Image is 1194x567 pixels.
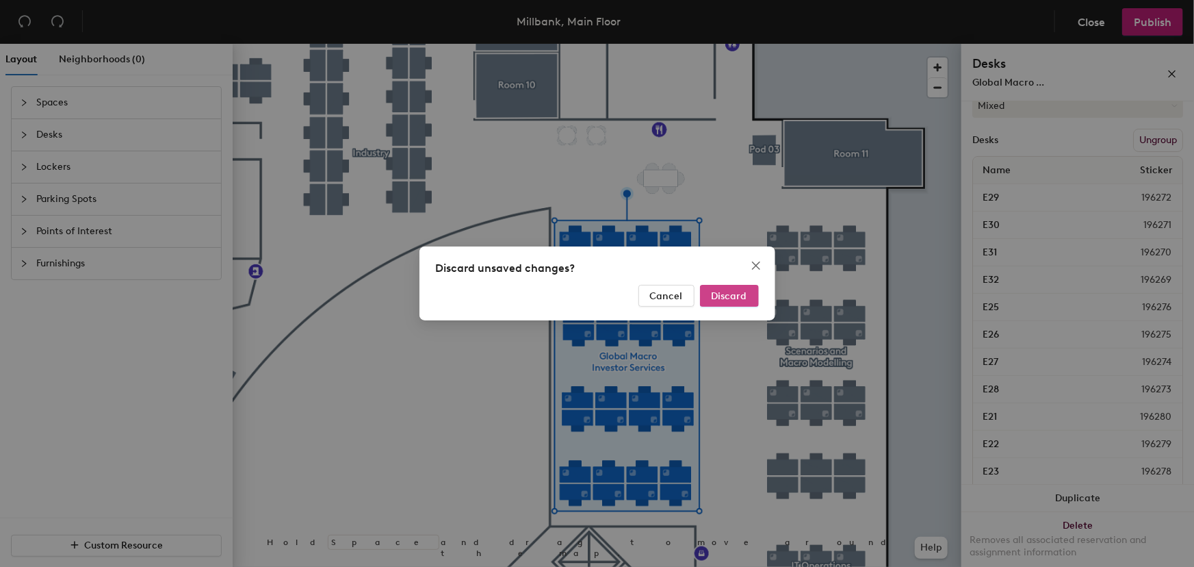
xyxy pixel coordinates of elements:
[638,285,695,307] button: Cancel
[650,290,683,302] span: Cancel
[745,260,767,271] span: Close
[712,290,747,302] span: Discard
[700,285,759,307] button: Discard
[436,260,759,277] div: Discard unsaved changes?
[745,255,767,277] button: Close
[751,260,762,271] span: close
